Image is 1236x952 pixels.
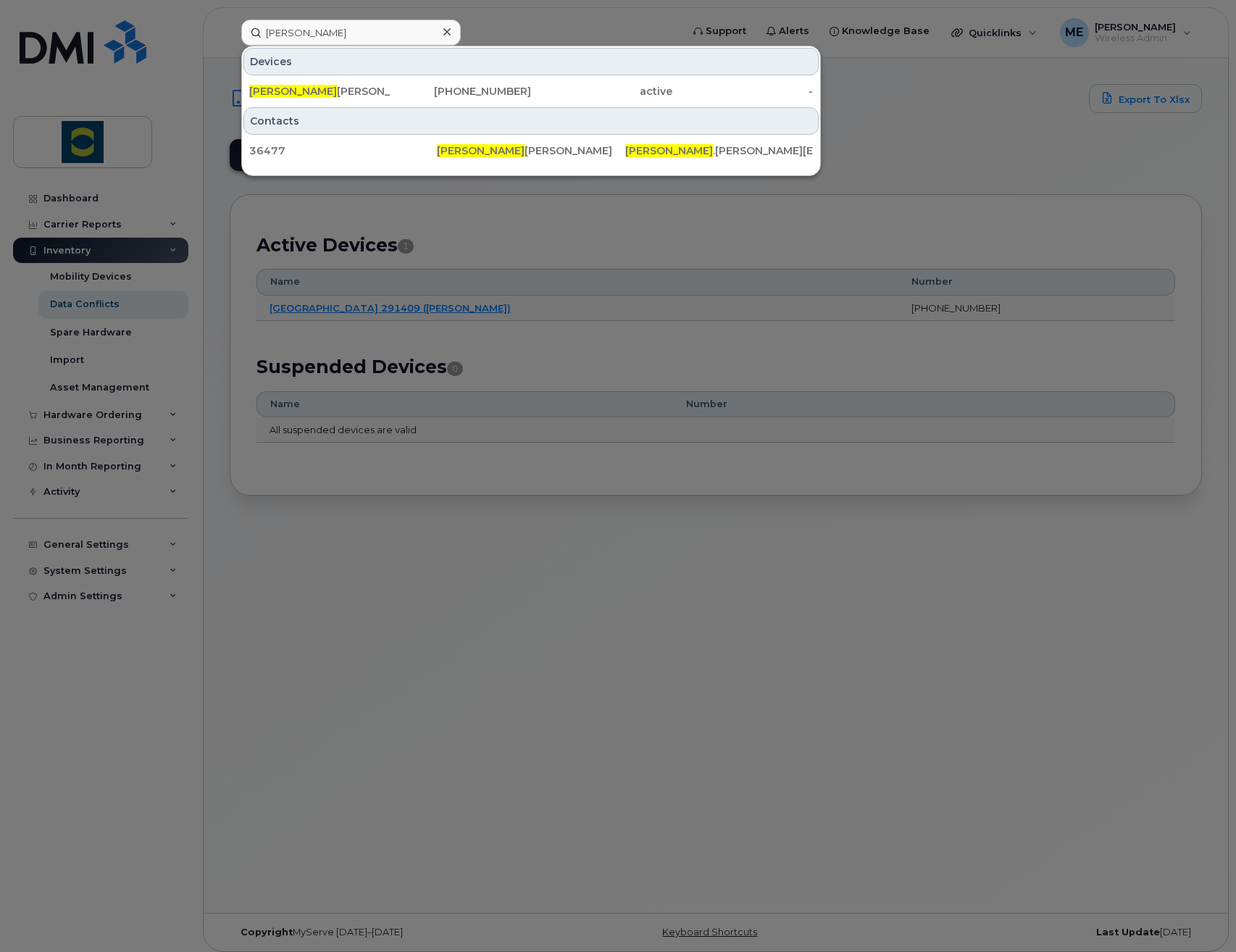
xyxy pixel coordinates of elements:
span: [PERSON_NAME] [437,144,525,157]
div: [PERSON_NAME] [437,143,625,158]
div: [PERSON_NAME] [249,84,391,99]
div: 36477 [249,143,437,158]
a: [PERSON_NAME][PERSON_NAME][PHONE_NUMBER]active- [243,78,819,104]
div: - [672,84,814,99]
div: Contacts [243,107,819,135]
div: active [531,84,672,99]
div: .[PERSON_NAME][EMAIL_ADDRESS][DOMAIN_NAME] [625,143,813,158]
avayaelement: [PHONE_NUMBER] [434,85,531,98]
div: Devices [243,48,819,75]
span: [PERSON_NAME] [249,85,337,98]
a: 36477[PERSON_NAME][PERSON_NAME][PERSON_NAME].[PERSON_NAME][EMAIL_ADDRESS][DOMAIN_NAME] [243,138,819,164]
span: [PERSON_NAME] [625,144,713,157]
